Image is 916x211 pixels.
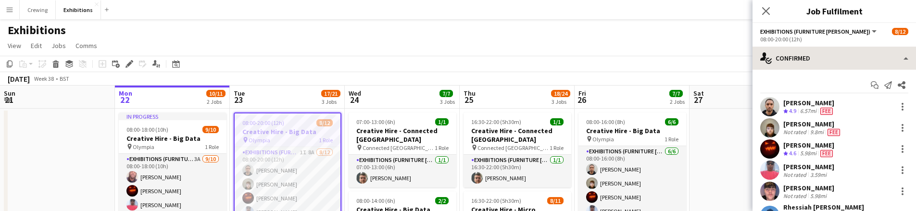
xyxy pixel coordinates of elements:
div: 9.8mi [808,128,826,136]
div: 2 Jobs [207,98,225,105]
h1: Exhibitions [8,23,66,37]
span: 16:30-22:00 (5h30m) [471,118,521,125]
a: Comms [72,39,101,52]
span: 8/11 [547,197,564,204]
div: [PERSON_NAME] [783,141,835,149]
span: Mon [119,89,132,98]
span: 18/24 [551,90,570,97]
h3: Job Fulfilment [753,5,916,17]
span: Sat [693,89,704,98]
app-card-role: Exhibitions (Furniture [PERSON_NAME])1/107:00-13:00 (6h)[PERSON_NAME] [349,155,456,187]
span: 1/1 [550,118,564,125]
h3: Creative Hire - Big Data [235,127,340,136]
div: Crew has different fees then in role [826,128,842,136]
div: Confirmed [753,47,916,70]
span: Comms [75,41,97,50]
div: 5.98mi [808,192,828,199]
span: Olympia [249,137,270,144]
span: View [8,41,21,50]
div: 08:00-20:00 (12h) [760,36,908,43]
span: 9/10 [202,126,219,133]
a: Edit [27,39,46,52]
span: 24 [347,94,361,105]
span: Jobs [51,41,66,50]
span: 23 [232,94,245,105]
div: 3.59mi [808,171,828,178]
span: 7/7 [439,90,453,97]
div: 3 Jobs [552,98,570,105]
span: 22 [117,94,132,105]
div: Crew has different fees then in role [818,149,835,158]
div: BST [60,75,69,82]
div: 3 Jobs [440,98,455,105]
span: Week 38 [32,75,56,82]
span: 17/21 [321,90,340,97]
div: [PERSON_NAME] [783,99,835,107]
span: Olympia [133,143,154,150]
span: 8/12 [316,119,333,126]
div: Not rated [783,128,808,136]
div: 2 Jobs [670,98,685,105]
span: Wed [349,89,361,98]
span: 08:00-20:00 (12h) [242,119,284,126]
app-job-card: 16:30-22:00 (5h30m)1/1Creative Hire - Connected [GEOGRAPHIC_DATA] Connected [GEOGRAPHIC_DATA]1 Ro... [464,112,571,187]
span: 1/1 [435,118,449,125]
a: View [4,39,25,52]
div: Not rated [783,171,808,178]
span: 6/6 [665,118,678,125]
span: 4.6 [789,149,796,157]
button: Exhibitions (Furniture [PERSON_NAME]) [760,28,878,35]
span: 21 [2,94,15,105]
h3: Creative Hire - Connected [GEOGRAPHIC_DATA] [349,126,456,144]
div: [PERSON_NAME] [783,120,842,128]
span: 1 Role [205,143,219,150]
span: 8/12 [892,28,908,35]
div: In progress [119,112,226,120]
span: Sun [4,89,15,98]
span: Connected [GEOGRAPHIC_DATA] [363,144,435,151]
span: 25 [462,94,476,105]
h3: Creative Hire - Big Data [578,126,686,135]
app-card-role: Exhibitions (Furniture [PERSON_NAME])1/116:30-22:00 (5h30m)[PERSON_NAME] [464,155,571,187]
button: Crewing [20,0,56,19]
span: Exhibitions (Furniture Porter) [760,28,870,35]
span: 1 Role [435,144,449,151]
button: Exhibitions [56,0,101,19]
span: Fee [820,108,833,115]
span: 08:00-16:00 (8h) [586,118,625,125]
div: Crew has different fees then in role [818,107,835,115]
span: 1 Role [665,136,678,143]
span: 2/2 [435,197,449,204]
span: 1 Role [319,137,333,144]
span: 07:00-13:00 (6h) [356,118,395,125]
span: Fee [828,129,840,136]
div: Not rated [783,192,808,199]
div: 3 Jobs [322,98,340,105]
app-job-card: 07:00-13:00 (6h)1/1Creative Hire - Connected [GEOGRAPHIC_DATA] Connected [GEOGRAPHIC_DATA]1 RoleE... [349,112,456,187]
span: 26 [577,94,586,105]
h3: Creative Hire - Big Data [119,134,226,143]
span: 10/11 [206,90,226,97]
span: Olympia [592,136,614,143]
div: 6.57mi [798,107,818,115]
span: 4.9 [789,107,796,114]
span: 08:00-14:00 (6h) [356,197,395,204]
span: Fri [578,89,586,98]
a: Jobs [48,39,70,52]
span: Connected [GEOGRAPHIC_DATA] [477,144,550,151]
span: Fee [820,150,833,157]
span: 08:00-18:00 (10h) [126,126,168,133]
span: Edit [31,41,42,50]
span: 27 [692,94,704,105]
h3: Creative Hire - Connected [GEOGRAPHIC_DATA] [464,126,571,144]
span: 1 Role [550,144,564,151]
div: [PERSON_NAME] [783,184,834,192]
div: [PERSON_NAME] [783,162,834,171]
span: 16:30-22:00 (5h30m) [471,197,521,204]
span: Tue [234,89,245,98]
span: 7/7 [669,90,683,97]
div: 5.98mi [798,149,818,158]
div: [DATE] [8,74,30,84]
